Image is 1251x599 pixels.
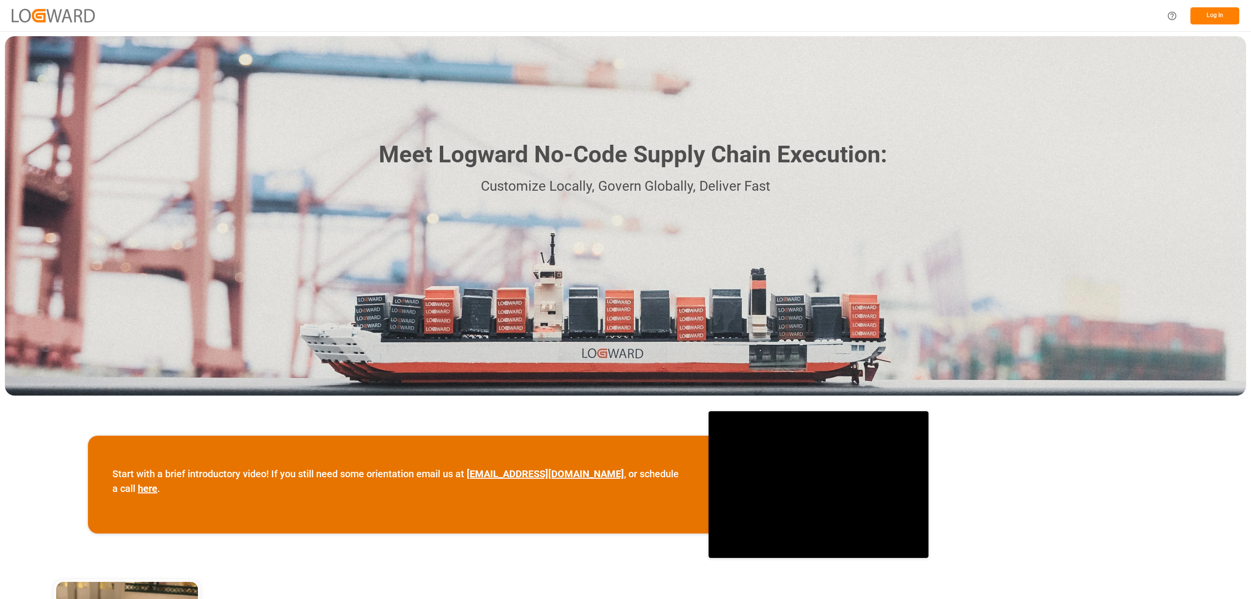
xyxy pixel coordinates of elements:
a: [EMAIL_ADDRESS][DOMAIN_NAME] [467,468,624,480]
p: Customize Locally, Govern Globally, Deliver Fast [364,176,887,198]
h1: Meet Logward No-Code Supply Chain Execution: [379,137,887,172]
button: Help Center [1161,5,1183,27]
img: Logward_new_orange.png [12,9,95,22]
p: Start with a brief introductory video! If you still need some orientation email us at , or schedu... [112,466,684,496]
a: here [138,483,157,494]
button: Log In [1190,7,1239,24]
